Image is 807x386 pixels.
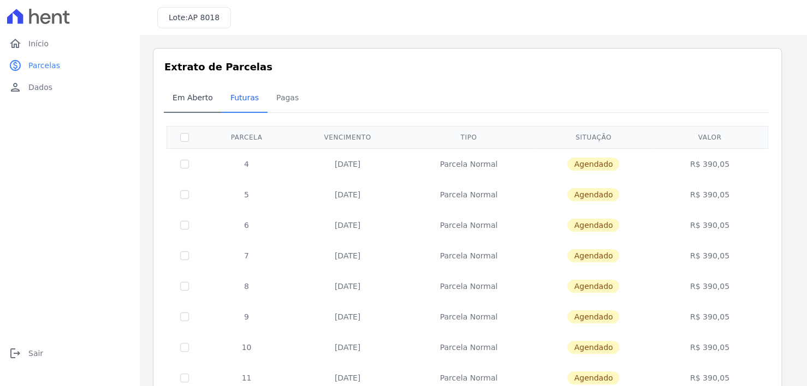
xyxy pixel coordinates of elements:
td: R$ 390,05 [654,301,766,332]
td: Parcela Normal [404,271,533,301]
span: Agendado [567,158,619,171]
th: Vencimento [291,126,404,148]
i: paid [9,59,22,72]
td: [DATE] [291,179,404,210]
a: logoutSair [4,342,135,364]
td: Parcela Normal [404,179,533,210]
td: Parcela Normal [404,301,533,332]
td: [DATE] [291,271,404,301]
span: Agendado [567,371,619,384]
h3: Lote: [169,12,219,23]
td: [DATE] [291,332,404,363]
td: 8 [202,271,291,301]
td: 4 [202,148,291,179]
span: Em Aberto [166,87,219,108]
a: Futuras [222,85,268,113]
td: 10 [202,332,291,363]
a: Em Aberto [164,85,222,113]
span: Agendado [567,188,619,201]
span: Pagas [270,87,305,108]
th: Valor [654,126,766,148]
a: paidParcelas [4,55,135,76]
span: Agendado [567,310,619,323]
td: R$ 390,05 [654,240,766,271]
td: 5 [202,179,291,210]
span: Futuras [224,87,265,108]
h3: Extrato de Parcelas [164,59,770,74]
td: R$ 390,05 [654,210,766,240]
span: Agendado [567,280,619,293]
td: R$ 390,05 [654,179,766,210]
th: Parcela [202,126,291,148]
i: person [9,81,22,94]
td: [DATE] [291,210,404,240]
th: Situação [533,126,654,148]
span: Agendado [567,341,619,354]
i: home [9,37,22,50]
td: 6 [202,210,291,240]
span: Sair [28,348,43,359]
td: R$ 390,05 [654,332,766,363]
span: Parcelas [28,60,60,71]
a: personDados [4,76,135,98]
td: Parcela Normal [404,210,533,240]
span: Agendado [567,219,619,232]
span: Agendado [567,249,619,262]
i: logout [9,347,22,360]
td: [DATE] [291,240,404,271]
td: [DATE] [291,148,404,179]
td: R$ 390,05 [654,148,766,179]
td: 7 [202,240,291,271]
th: Tipo [404,126,533,148]
td: [DATE] [291,301,404,332]
td: 9 [202,301,291,332]
td: Parcela Normal [404,332,533,363]
a: homeInício [4,33,135,55]
span: Início [28,38,49,49]
td: Parcela Normal [404,240,533,271]
span: AP 8018 [188,13,219,22]
span: Dados [28,82,52,93]
td: Parcela Normal [404,148,533,179]
a: Pagas [268,85,307,113]
td: R$ 390,05 [654,271,766,301]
